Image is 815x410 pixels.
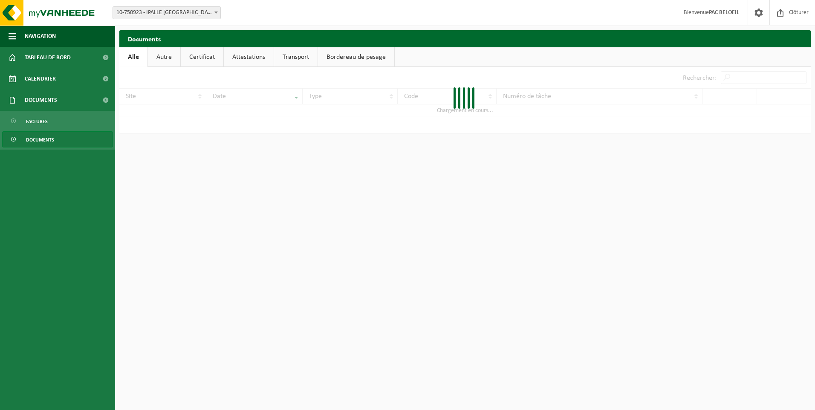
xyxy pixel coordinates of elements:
[25,68,56,90] span: Calendrier
[181,47,223,67] a: Certificat
[318,47,394,67] a: Bordereau de pesage
[26,132,54,148] span: Documents
[25,47,71,68] span: Tableau de bord
[148,47,180,67] a: Autre
[119,30,811,47] h2: Documents
[2,113,113,129] a: Factures
[25,26,56,47] span: Navigation
[119,47,147,67] a: Alle
[26,113,48,130] span: Factures
[274,47,318,67] a: Transport
[709,9,739,16] strong: PAC BELOEIL
[25,90,57,111] span: Documents
[113,6,221,19] span: 10-750923 - IPALLE BELOEIL - BELOEIL
[2,131,113,147] a: Documents
[224,47,274,67] a: Attestations
[113,7,220,19] span: 10-750923 - IPALLE BELOEIL - BELOEIL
